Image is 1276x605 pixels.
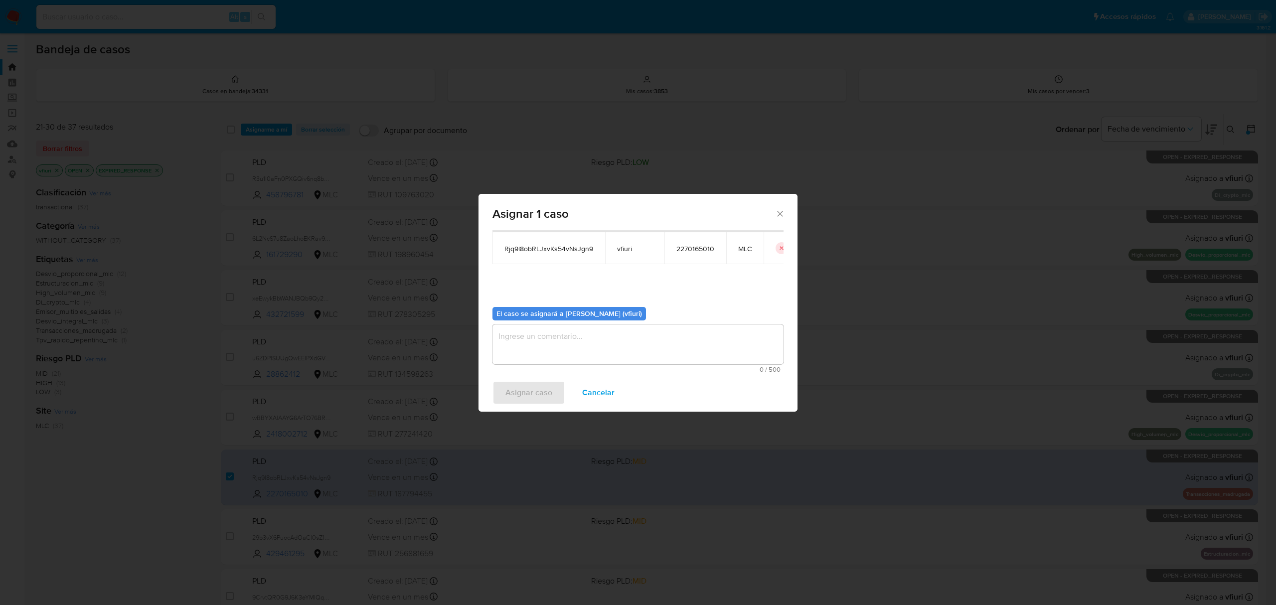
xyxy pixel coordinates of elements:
span: 2270165010 [676,244,714,253]
button: Cerrar ventana [775,209,784,218]
span: Máximo 500 caracteres [495,366,781,373]
button: icon-button [776,242,788,254]
span: MLC [738,244,752,253]
span: Cancelar [582,382,615,404]
span: vfiuri [617,244,652,253]
span: Rjq9l8obRLJxvKs54vNsJgn9 [504,244,593,253]
div: assign-modal [478,194,797,412]
span: Asignar 1 caso [492,208,775,220]
button: Cancelar [569,381,628,405]
b: El caso se asignará a [PERSON_NAME] (vfiuri) [496,308,642,318]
